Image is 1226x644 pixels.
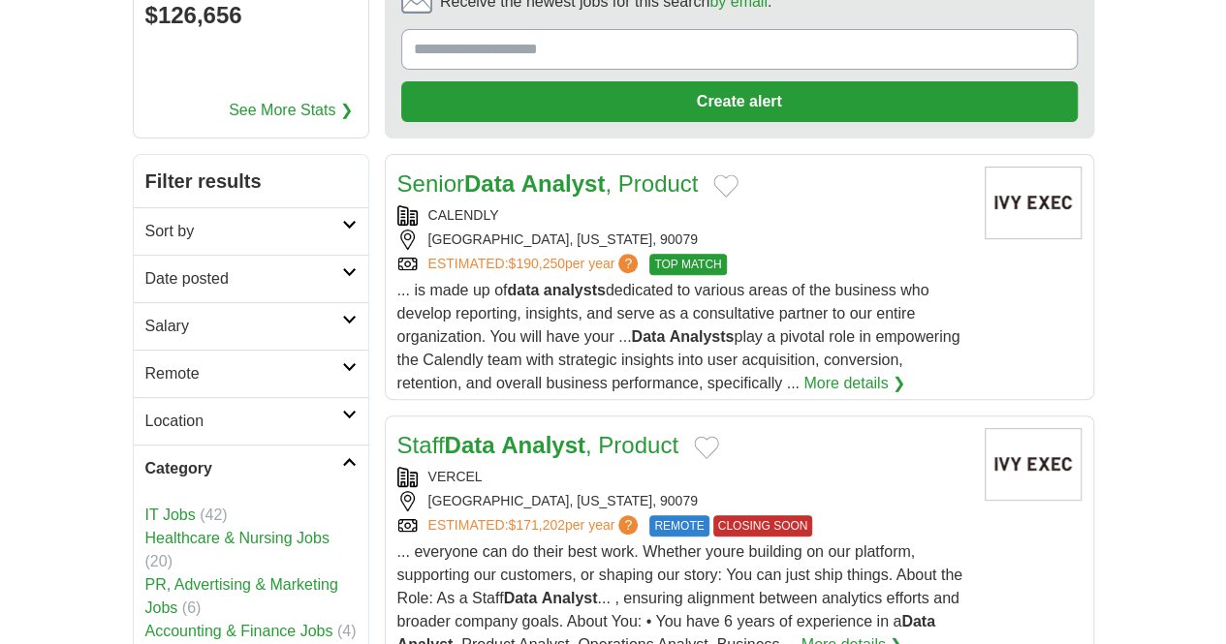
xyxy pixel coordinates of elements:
[134,445,368,492] a: Category
[145,506,196,523] a: IT Jobs
[670,328,735,345] strong: Analysts
[504,590,538,606] strong: Data
[145,362,342,385] h2: Remote
[508,517,564,533] span: $171,202
[134,255,368,302] a: Date posted
[507,282,539,298] strong: data
[464,170,515,197] strong: Data
[145,220,342,243] h2: Sort by
[145,457,342,480] h2: Category
[803,372,905,395] a: More details ❯
[501,432,585,458] strong: Analyst
[397,170,699,197] a: SeniorData Analyst, Product
[397,432,678,458] a: StaffData Analyst, Product
[694,436,719,459] button: Add to favorite jobs
[397,230,969,250] div: [GEOGRAPHIC_DATA], [US_STATE], 90079
[618,254,638,273] span: ?
[397,491,969,511] div: [GEOGRAPHIC_DATA], [US_STATE], 90079
[134,302,368,350] a: Salary
[134,397,368,445] a: Location
[145,315,342,338] h2: Salary
[229,99,353,122] a: See More Stats ❯
[542,590,598,606] strong: Analyst
[397,205,969,226] div: CALENDLY
[985,428,1082,501] img: Company logo
[444,432,494,458] strong: Data
[182,599,202,616] span: (6)
[631,328,665,345] strong: Data
[521,170,606,197] strong: Analyst
[508,256,564,271] span: $190,250
[401,81,1078,122] button: Create alert
[145,410,342,433] h2: Location
[145,576,338,616] a: PR, Advertising & Marketing Jobs
[713,174,739,198] button: Add to favorite jobs
[428,254,643,275] a: ESTIMATED:$190,250per year?
[397,467,969,487] div: VERCEL
[901,613,935,629] strong: Data
[145,623,333,639] a: Accounting & Finance Jobs
[145,553,173,569] span: (20)
[649,254,726,275] span: TOP MATCH
[134,350,368,397] a: Remote
[544,282,606,298] strong: analysts
[428,515,643,537] a: ESTIMATED:$171,202per year?
[134,155,368,207] h2: Filter results
[200,506,227,523] span: (42)
[145,267,342,291] h2: Date posted
[337,623,357,639] span: (4)
[713,515,813,537] span: CLOSING SOON
[985,167,1082,239] img: Company logo
[134,207,368,255] a: Sort by
[649,515,708,537] span: REMOTE
[397,282,960,391] span: ... is made up of dedicated to various areas of the business who develop reporting, insights, and...
[145,530,330,546] a: Healthcare & Nursing Jobs
[618,515,638,535] span: ?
